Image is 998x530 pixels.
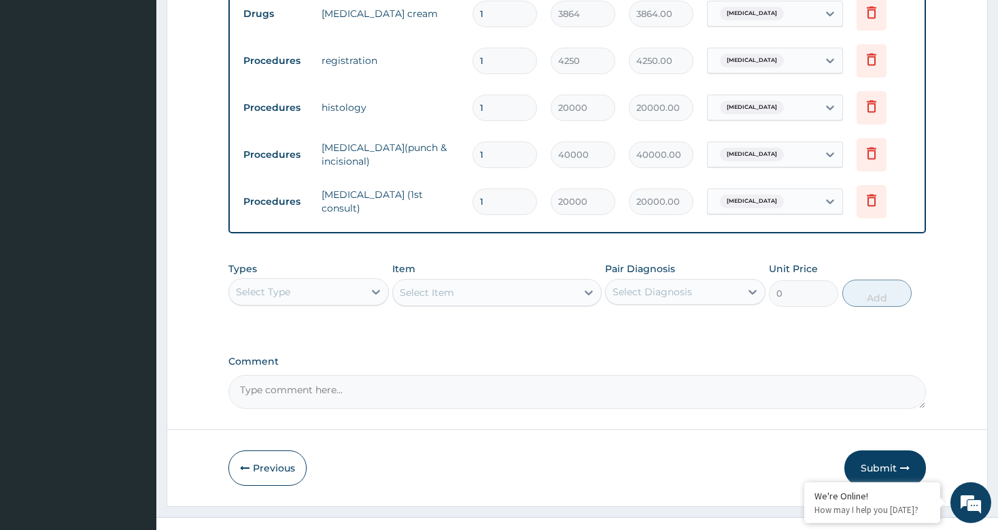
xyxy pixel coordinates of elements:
p: How may I help you today? [814,504,930,516]
td: Procedures [237,142,315,167]
span: [MEDICAL_DATA] [720,7,784,20]
label: Comment [228,356,925,367]
div: Minimize live chat window [223,7,256,39]
td: histology [315,94,465,121]
div: Select Type [236,285,290,299]
label: Item [392,262,415,276]
img: d_794563401_company_1708531726252_794563401 [25,68,55,102]
span: [MEDICAL_DATA] [720,148,784,161]
label: Pair Diagnosis [605,262,675,276]
span: [MEDICAL_DATA] [720,101,784,114]
td: [MEDICAL_DATA] (1st consult) [315,181,465,222]
span: [MEDICAL_DATA] [720,54,784,67]
button: Add [842,280,912,307]
textarea: Type your message and hit 'Enter' [7,371,259,419]
td: Procedures [237,95,315,120]
label: Types [228,263,257,275]
td: [MEDICAL_DATA](punch & incisional) [315,134,465,175]
label: Unit Price [769,262,818,276]
td: registration [315,47,465,74]
button: Previous [228,450,307,486]
td: Drugs [237,1,315,27]
div: Select Diagnosis [613,285,692,299]
td: Procedures [237,189,315,214]
span: We're online! [79,171,188,309]
div: We're Online! [814,490,930,502]
button: Submit [844,450,926,486]
span: [MEDICAL_DATA] [720,195,784,208]
td: Procedures [237,48,315,73]
div: Chat with us now [71,76,228,94]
